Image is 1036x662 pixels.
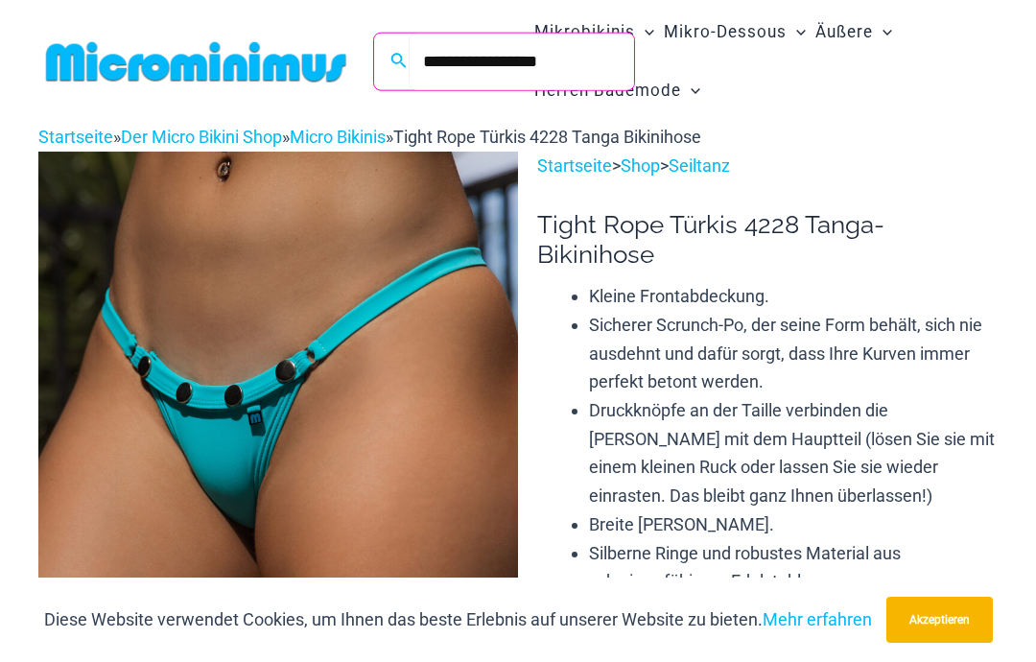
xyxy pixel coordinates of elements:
font: » [113,127,121,147]
a: Herren BademodeMenü umschaltenMenü umschalten [530,61,705,120]
font: Äußere [815,22,873,41]
a: Startseite [38,127,113,147]
font: Akzeptieren [909,613,970,627]
a: Shop [621,155,660,176]
font: Tight Rope Türkis 4228 Tanga Bikinihose [393,127,701,147]
font: Silberne Ringe und robustes Material aus schwimmfähigem Edelstahl. [589,543,901,592]
font: Kleine Frontabdeckung. [589,286,769,306]
font: Druckknöpfe an der Taille verbinden die [PERSON_NAME] mit dem Hauptteil (lösen Sie sie mit einem ... [589,400,995,506]
button: Akzeptieren [886,597,993,643]
font: Diese Website verwendet Cookies, um Ihnen das beste Erlebnis auf unserer Website zu bieten. [44,609,763,629]
font: Mikro-Dessous [664,22,787,41]
a: Der Micro Bikini Shop [121,127,282,147]
a: Seiltanz [669,155,730,176]
input: Suche absenden [409,34,634,90]
a: Mikro-DessousMenü umschaltenMenü umschalten [659,3,811,61]
font: » [282,127,290,147]
font: > [612,155,621,176]
img: MM SHOP LOGO FLAT [38,40,354,83]
font: > [660,155,669,176]
a: Micro Bikinis [290,127,386,147]
font: Breite [PERSON_NAME]. [589,514,774,534]
font: Tight Rope Türkis 4228 Tanga-Bikinihose [537,210,884,269]
font: Sicherer Scrunch-Po, der seine Form behält, sich nie ausdehnt und dafür sorgt, dass Ihre Kurven i... [589,315,982,391]
span: Menü umschalten [681,66,700,115]
a: ÄußereMenü umschaltenMenü umschalten [811,3,897,61]
span: Menü umschalten [787,8,806,57]
a: Startseite [537,155,612,176]
span: Menü umschalten [635,8,654,57]
a: Link zum Suchsymbol [390,50,408,74]
font: Mikrobikinis [534,22,635,41]
a: Mehr erfahren [763,609,872,629]
span: Menü umschalten [873,8,892,57]
a: MikrobikinisMenü umschaltenMenü umschalten [530,3,659,61]
font: » [386,127,393,147]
